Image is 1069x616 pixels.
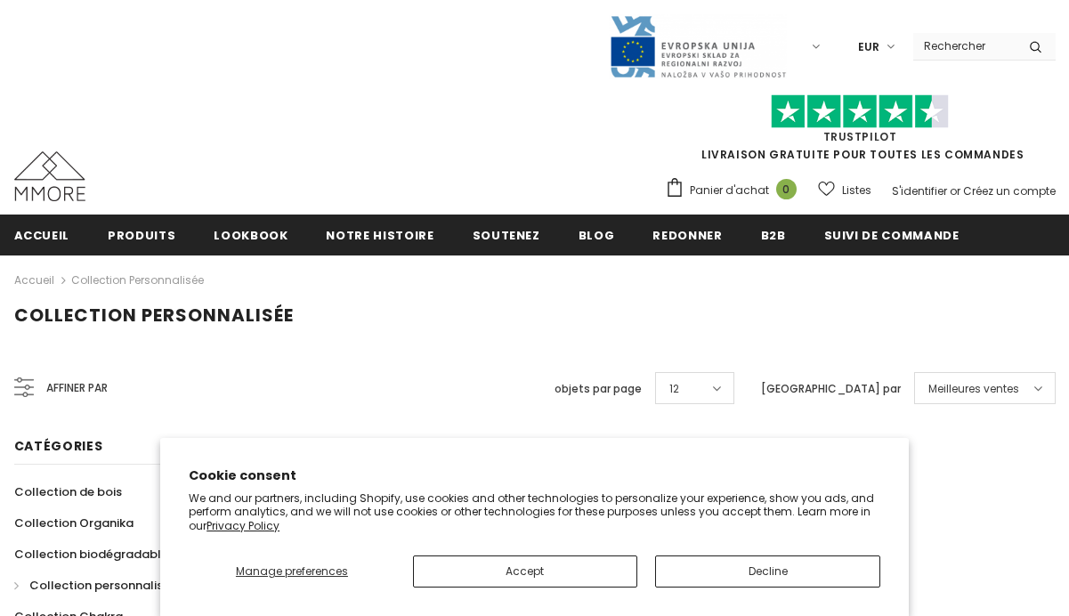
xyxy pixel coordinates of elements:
a: Suivi de commande [824,215,960,255]
h2: Cookie consent [189,466,880,485]
a: Notre histoire [326,215,433,255]
img: Javni Razpis [609,14,787,79]
a: Produits [108,215,175,255]
a: Panier d'achat 0 [665,177,806,204]
a: Créez un compte [963,183,1056,199]
span: 12 [669,380,679,398]
span: 0 [776,179,797,199]
label: [GEOGRAPHIC_DATA] par [761,380,901,398]
a: B2B [761,215,786,255]
span: EUR [858,38,879,56]
a: Collection de bois [14,476,122,507]
a: Privacy Policy [207,518,279,533]
a: S'identifier [892,183,947,199]
img: Cas MMORE [14,151,85,201]
a: Collection personnalisée [71,272,204,288]
span: Blog [579,227,615,244]
span: Catégories [14,437,103,455]
a: Accueil [14,215,70,255]
span: Meilleures ventes [928,380,1019,398]
a: Collection Organika [14,507,134,539]
a: TrustPilot [823,129,897,144]
span: Redonner [652,227,722,244]
span: Collection de bois [14,483,122,500]
span: Manage preferences [236,563,348,579]
label: objets par page [555,380,642,398]
span: Affiner par [46,378,108,398]
a: Listes [818,174,871,206]
a: Blog [579,215,615,255]
a: Redonner [652,215,722,255]
a: Accueil [14,270,54,291]
button: Decline [655,555,880,588]
span: Produits [108,227,175,244]
a: Lookbook [214,215,287,255]
span: B2B [761,227,786,244]
span: Notre histoire [326,227,433,244]
a: Collection personnalisée [14,570,177,601]
span: soutenez [473,227,540,244]
span: Collection personnalisée [14,303,294,328]
span: Collection personnalisée [29,577,177,594]
span: LIVRAISON GRATUITE POUR TOUTES LES COMMANDES [665,102,1056,162]
span: Panier d'achat [690,182,769,199]
span: Accueil [14,227,70,244]
a: Javni Razpis [609,38,787,53]
span: Collection biodégradable [14,546,168,563]
span: Lookbook [214,227,287,244]
span: Collection Organika [14,515,134,531]
span: or [950,183,960,199]
span: Suivi de commande [824,227,960,244]
a: Collection biodégradable [14,539,168,570]
img: Faites confiance aux étoiles pilotes [771,94,949,129]
input: Search Site [913,33,1016,59]
a: soutenez [473,215,540,255]
p: We and our partners, including Shopify, use cookies and other technologies to personalize your ex... [189,491,880,533]
button: Manage preferences [189,555,395,588]
button: Accept [413,555,638,588]
span: Listes [842,182,871,199]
